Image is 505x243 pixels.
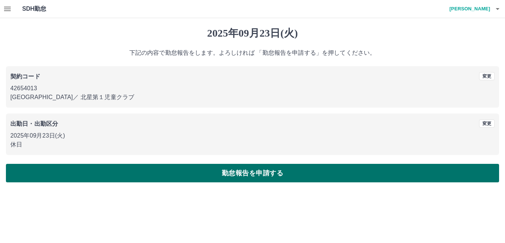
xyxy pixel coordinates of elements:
p: 休日 [10,140,495,149]
p: 42654013 [10,84,495,93]
b: 出勤日・出勤区分 [10,121,58,127]
button: 変更 [479,72,495,80]
b: 契約コード [10,73,40,80]
h1: 2025年09月23日(火) [6,27,499,40]
p: 2025年09月23日(火) [10,131,495,140]
button: 勤怠報告を申請する [6,164,499,182]
p: [GEOGRAPHIC_DATA] ／ 北星第１児童クラブ [10,93,495,102]
button: 変更 [479,119,495,128]
p: 下記の内容で勤怠報告をします。よろしければ 「勤怠報告を申請する」を押してください。 [6,48,499,57]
